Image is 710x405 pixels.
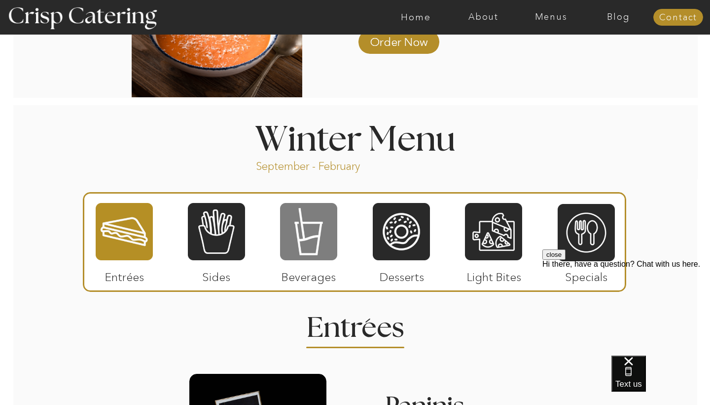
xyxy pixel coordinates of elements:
p: Sides [183,260,249,289]
iframe: podium webchat widget bubble [611,356,710,405]
p: Light Bites [461,260,527,289]
p: September - February [256,159,391,170]
a: Home [382,12,450,22]
a: About [450,12,517,22]
h1: Winter Menu [218,123,492,152]
p: Beverages [276,260,341,289]
p: Desserts [369,260,434,289]
h2: Entrees [307,314,403,333]
a: Blog [585,12,652,22]
iframe: podium webchat widget prompt [542,249,710,368]
a: Contact [653,13,703,23]
a: Order Now [366,25,431,54]
p: Entrées [92,260,157,289]
a: Menus [517,12,585,22]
